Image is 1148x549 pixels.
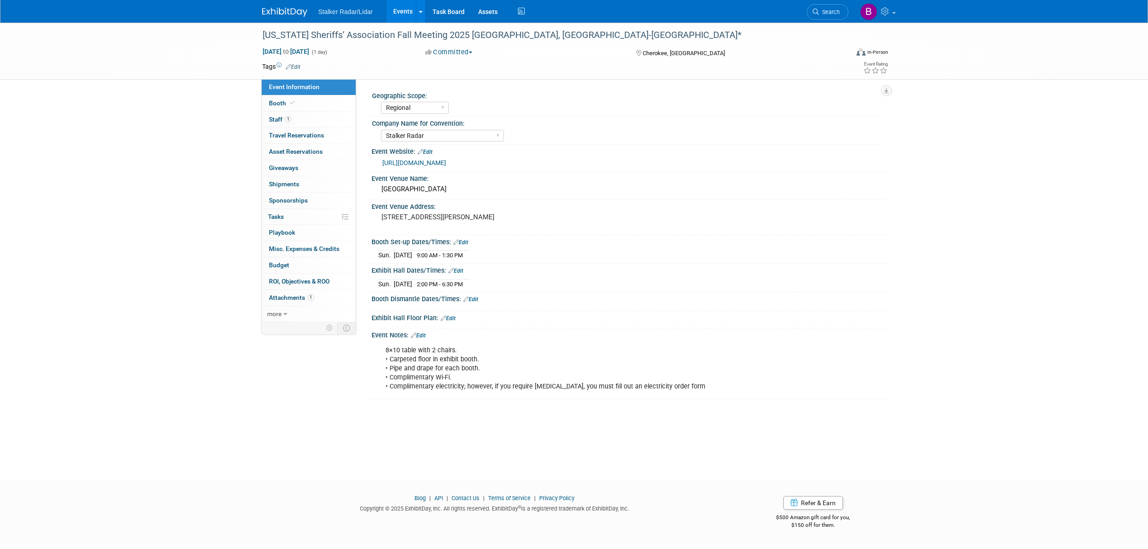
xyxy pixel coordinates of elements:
a: Misc. Expenses & Credits [262,241,356,257]
span: (1 day) [311,49,327,55]
span: Shipments [269,180,299,188]
a: Refer & Earn [783,496,843,510]
div: Event Format [795,47,888,61]
span: 1 [307,294,314,301]
div: Event Venue Address: [372,200,886,211]
div: Company Name for Convention: [372,117,882,128]
a: Booth [262,95,356,111]
a: Edit [418,149,433,155]
a: Edit [463,296,478,303]
td: Sun. [378,251,394,260]
img: Brooke Journet [860,3,877,20]
a: Edit [441,315,456,322]
i: Booth reservation complete [290,100,295,105]
a: Privacy Policy [539,495,574,502]
span: Staff [269,116,292,123]
pre: [STREET_ADDRESS][PERSON_NAME] [381,213,576,221]
img: ExhibitDay [262,8,307,17]
span: [DATE] [DATE] [262,47,310,56]
span: | [444,495,450,502]
span: | [481,495,487,502]
span: Booth [269,99,296,107]
button: Committed [422,47,476,57]
div: Booth Dismantle Dates/Times: [372,292,886,304]
td: Tags [262,62,301,71]
span: Event Information [269,83,320,90]
span: 1 [285,116,292,123]
div: [GEOGRAPHIC_DATA] [378,182,879,196]
sup: ® [518,505,521,510]
div: Exhibit Hall Floor Plan: [372,311,886,323]
div: Event Rating [863,62,888,66]
a: [URL][DOMAIN_NAME] [382,159,446,166]
span: Misc. Expenses & Credits [269,245,339,252]
a: Edit [286,64,301,70]
span: ROI, Objectives & ROO [269,278,329,285]
img: Format-Inperson.png [856,48,866,56]
a: Edit [411,332,426,339]
a: Blog [414,495,426,502]
a: Edit [448,268,463,274]
span: 2:00 PM - 6:30 PM [417,281,463,288]
div: Event Notes: [372,328,886,340]
div: Booth Set-up Dates/Times: [372,235,886,247]
td: Sun. [378,279,394,289]
a: ROI, Objectives & ROO [262,274,356,289]
td: [DATE] [394,251,412,260]
div: 8×10 table with 2 chairs. • Carpeted floor in exhibit booth. • Pipe and drape for each booth. • C... [379,341,786,396]
span: Stalker Radar/Lidar [318,8,373,15]
span: Sponsorships [269,197,308,204]
div: Exhibit Hall Dates/Times: [372,264,886,275]
div: [US_STATE] Sheriffs’ Association Fall Meeting 2025 [GEOGRAPHIC_DATA], [GEOGRAPHIC_DATA]-[GEOGRAPH... [259,27,835,43]
a: Search [807,4,848,20]
td: Toggle Event Tabs [338,322,356,334]
span: Travel Reservations [269,132,324,139]
div: Copyright © 2025 ExhibitDay, Inc. All rights reserved. ExhibitDay is a registered trademark of Ex... [262,502,727,513]
span: Tasks [268,213,284,220]
span: Budget [269,261,289,269]
span: Asset Reservations [269,148,323,155]
span: Playbook [269,229,295,236]
a: Playbook [262,225,356,241]
a: more [262,306,356,322]
span: more [267,310,282,317]
a: Contact Us [452,495,480,502]
a: Asset Reservations [262,144,356,160]
a: Attachments1 [262,290,356,306]
a: Budget [262,257,356,273]
span: Search [819,9,840,15]
a: Shipments [262,176,356,192]
td: Personalize Event Tab Strip [322,322,338,334]
a: Sponsorships [262,193,356,208]
div: Event Website: [372,145,886,156]
a: Travel Reservations [262,128,356,143]
span: to [282,48,290,55]
div: $150 off for them. [740,521,886,529]
a: API [434,495,443,502]
span: Attachments [269,294,314,301]
div: In-Person [867,49,888,56]
a: Terms of Service [488,495,531,502]
a: Tasks [262,209,356,225]
span: Giveaways [269,164,298,171]
div: Geographic Scope: [372,89,882,100]
a: Event Information [262,79,356,95]
span: | [427,495,433,502]
td: [DATE] [394,279,412,289]
span: Cherokee, [GEOGRAPHIC_DATA] [643,50,725,57]
a: Edit [453,239,468,246]
div: $500 Amazon gift card for you, [740,508,886,529]
span: | [532,495,538,502]
a: Giveaways [262,160,356,176]
div: Event Venue Name: [372,172,886,183]
span: 9:00 AM - 1:30 PM [417,252,463,259]
a: Staff1 [262,112,356,128]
